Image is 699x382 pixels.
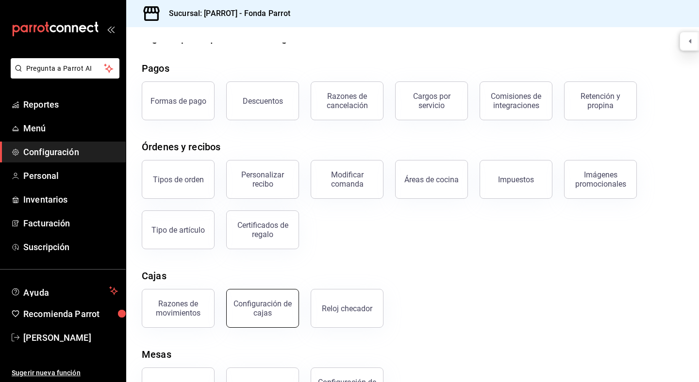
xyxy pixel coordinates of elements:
[233,170,293,189] div: Personalizar recibo
[226,160,299,199] button: Personalizar recibo
[498,175,534,184] div: Impuestos
[404,175,459,184] div: Áreas de cocina
[161,8,290,19] h3: Sucursal: [PARROT] - Fonda Parrot
[226,81,299,120] button: Descuentos
[226,289,299,328] button: Configuración de cajas
[23,122,118,135] span: Menú
[142,210,215,249] button: Tipo de artículo
[311,289,383,328] button: Reloj checador
[311,81,383,120] button: Razones de cancelación
[401,92,462,110] div: Cargos por servicio
[148,299,208,318] div: Razones de movimientos
[23,193,118,206] span: Inventarios
[142,160,215,199] button: Tipos de orden
[153,175,204,184] div: Tipos de orden
[480,160,552,199] button: Impuestos
[7,70,119,80] a: Pregunta a Parrot AI
[142,140,220,154] div: Órdenes y recibos
[142,81,215,120] button: Formas de pago
[317,92,377,110] div: Razones de cancelación
[23,285,105,297] span: Ayuda
[395,160,468,199] button: Áreas de cocina
[150,96,206,106] div: Formas de pago
[233,299,293,318] div: Configuración de cajas
[23,307,118,320] span: Recomienda Parrot
[233,221,293,239] div: Certificados de regalo
[480,81,552,120] button: Comisiones de integraciones
[12,368,118,378] span: Sugerir nueva función
[26,64,104,74] span: Pregunta a Parrot AI
[564,160,637,199] button: Imágenes promocionales
[226,210,299,249] button: Certificados de regalo
[142,61,169,76] div: Pagos
[23,217,118,230] span: Facturación
[142,347,171,362] div: Mesas
[23,240,118,254] span: Suscripción
[322,304,372,313] div: Reloj checador
[570,92,631,110] div: Retención y propina
[107,25,115,33] button: open_drawer_menu
[486,92,546,110] div: Comisiones de integraciones
[564,81,637,120] button: Retención y propina
[142,269,166,283] div: Cajas
[23,169,118,182] span: Personal
[142,289,215,328] button: Razones de movimientos
[11,58,119,79] button: Pregunta a Parrot AI
[243,96,283,106] div: Descuentos
[311,160,383,199] button: Modificar comanda
[317,170,377,189] div: Modificar comanda
[23,98,118,111] span: Reportes
[570,170,631,189] div: Imágenes promocionales
[23,145,118,159] span: Configuración
[395,81,468,120] button: Cargos por servicio
[23,331,118,344] span: [PERSON_NAME]
[151,225,205,235] div: Tipo de artículo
